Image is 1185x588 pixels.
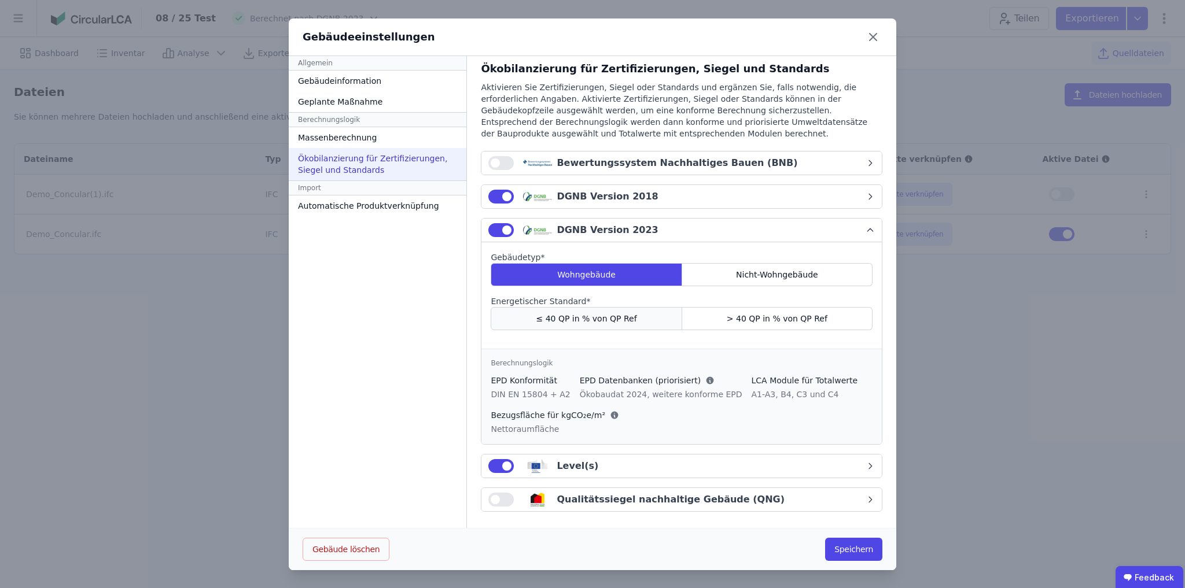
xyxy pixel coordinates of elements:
[289,112,466,127] div: Berechnungslogik
[481,219,882,242] button: DGNB Version 2023
[523,493,552,506] img: qng_logo-BKTGsvz4.svg
[825,538,882,561] button: Speichern
[523,459,552,473] img: levels_logo-Bv5juQb_.svg
[289,91,466,112] div: Geplante Maßnahme
[303,538,389,561] button: Gebäude löschen
[536,313,637,324] span: ≤ 40 QP in % von QP Ref
[289,180,466,195] div: Import
[491,409,619,421] div: Bezugsfläche für kgCO₂e/m²
[557,269,616,280] span: Wohngebäude
[557,459,598,473] div: Level(s)
[736,269,818,280] span: Nicht-Wohngebäude
[523,223,552,237] img: dgnb_logo-x_03lAI3.svg
[289,71,466,91] div: Gebäudeinformation
[752,389,858,400] div: A1-A3, B4, C3 und C4
[557,190,658,204] div: DGNB Version 2018
[491,389,570,400] div: DIN EN 15804 + A2
[481,151,882,175] button: Bewertungssystem Nachhaltiges Bauen (BNB)
[481,454,882,478] button: Level(s)
[523,190,552,204] img: dgnb_logo-x_03lAI3.svg
[727,313,827,324] span: > 40 QP in % von QP Ref
[491,375,570,386] div: EPD Konformität
[481,488,882,511] button: Qualitätssiegel nachhaltige Gebäude (QNG)
[491,252,873,263] label: audits.requiredField
[303,29,435,45] div: Gebäudeeinstellungen
[481,61,882,77] div: Ökobilanzierung für Zertifizierungen, Siegel und Standards
[557,156,797,170] div: Bewertungssystem Nachhaltiges Bauen (BNB)
[289,195,466,216] div: Automatische Produktverknüpfung
[481,82,882,151] div: Aktivieren Sie Zertifizierungen, Siegel oder Standards und ergänzen Sie, falls notwendig, die erf...
[580,389,742,400] div: Ökobaudat 2024, weitere konforme EPD
[491,358,873,368] div: Berechnungslogik
[491,423,619,435] div: Nettoraumfläche
[523,156,552,170] img: bnb_logo-CNxcAojW.svg
[580,375,701,386] span: EPD Datenbanken (priorisiert)
[289,127,466,148] div: Massenberechnung
[557,493,785,506] div: Qualitätssiegel nachhaltige Gebäude (QNG)
[491,295,873,307] label: audits.requiredField
[752,375,858,386] div: LCA Module für Totalwerte
[557,223,658,237] div: DGNB Version 2023
[289,148,466,180] div: Ökobilanzierung für Zertifizierungen, Siegel und Standards
[289,56,466,71] div: Allgemein
[481,185,882,208] button: DGNB Version 2018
